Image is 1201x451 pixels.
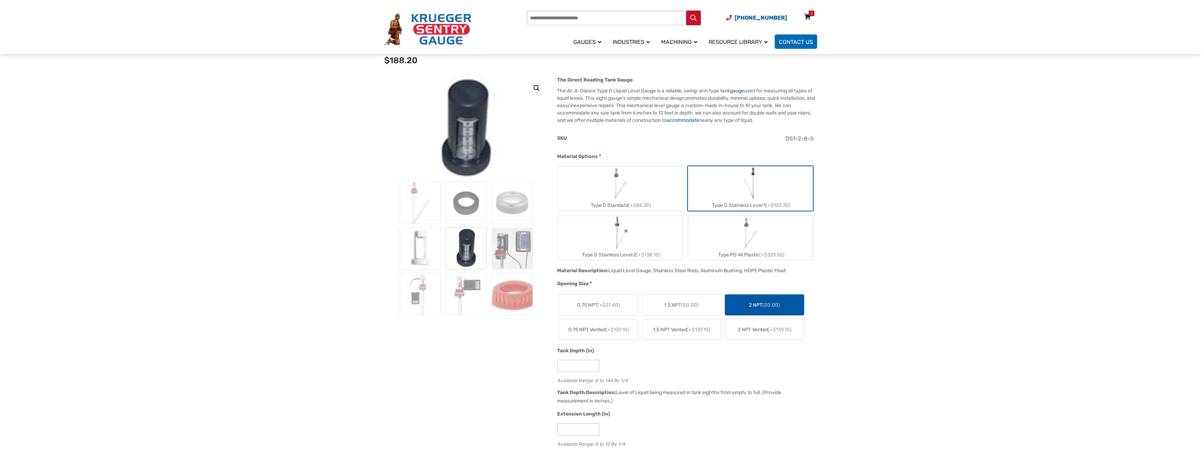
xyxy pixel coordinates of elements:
img: At A Glance - Image 5 [434,76,499,182]
img: At A Glance - Image 7 [400,273,441,315]
span: (+$329.50) [759,252,784,258]
span: Gauges [573,39,601,45]
span: 1.5 NPT [664,301,699,309]
span: (+$123.30) [766,202,790,208]
img: At A Glance - Image 6 [492,227,533,269]
span: ($0.00) [681,302,699,308]
abbr: required [590,280,592,287]
div: Available Range: 0 to 12 By 1/4 [557,440,813,446]
span: Material Options [557,153,598,159]
label: Type PD All Plastic [688,216,813,260]
strong: The Direct Reading Tank Gauge [557,77,633,83]
span: (+$139.10) [687,327,710,333]
span: (+$31.40) [598,302,620,308]
img: At A Glance - Image 9 [492,273,533,315]
a: gauge [730,88,744,94]
img: At A Glance - Image 2 [446,182,487,224]
span: (+$85.20) [628,202,651,208]
div: Type D Stainless Level 2 [558,250,683,260]
div: Liquid Level Gauge, Stainless Steel Rods, Aluminum Bushing, HDPE Plastic Float. [608,268,787,274]
abbr: required [599,153,601,160]
a: Contact Us [775,34,817,49]
span: Industries [613,39,650,45]
span: DS1-2-8-0 [786,135,814,142]
span: [PHONE_NUMBER] [735,14,787,21]
img: Krueger Sentry Gauge [384,13,471,46]
span: (+$139.10) [768,327,792,333]
a: accommodate [666,117,699,123]
a: Gauges [569,33,608,50]
div: Type D Stainless Level 1 [688,200,813,210]
span: Extension Length (in) [557,411,610,417]
span: Tank Depth (in) [557,348,594,354]
span: 1.5 NPT Vented [653,326,710,333]
span: $188.20 [384,55,418,65]
div: Level of Liquid being measured in tank eighths from empty to full. (Provide measurement in inches.) [557,390,781,404]
img: At A Glance - Image 5 [446,227,487,269]
img: Chemical Sight Gauge [741,166,760,200]
span: Material Description: [557,268,608,274]
p: The At-A-Glance Type D Liquid Level Gauge is a reliable, swing-arm type tank used for measuring a... [557,87,817,124]
span: (+$138.10) [636,252,660,258]
span: Contact Us [779,39,813,45]
img: At A Glance - Image 8 [446,273,487,315]
span: 2 NPT [749,301,780,309]
span: Tank Depth Description: [557,390,616,396]
a: Phone Number (920) 434-8860 [726,13,787,22]
img: At A Glance - Image 4 [400,227,441,269]
div: 2 [811,11,813,16]
a: Industries [608,33,657,50]
span: Machining [661,39,697,45]
span: (+$139.10) [606,327,629,333]
div: Type D Standard [558,200,683,210]
img: At A Glance - Image 3 [492,182,533,224]
a: Machining [657,33,704,50]
a: View full-screen image gallery [530,82,543,94]
label: Type D Standard [558,166,683,210]
div: Type PD All Plastic [688,250,813,260]
span: 0.75 NPT Vented [568,326,629,333]
span: Opening Size [557,281,589,287]
a: Resource Library [704,33,775,50]
span: Resource Library [709,39,768,45]
label: Type D Stainless Level 1 [688,166,813,210]
span: ($0.00) [762,302,780,308]
span: SKU [557,135,567,141]
span: 2 NPT Vented [738,326,792,333]
label: Type D Stainless Level 2 [558,216,683,260]
div: Available Range: 8 to 144 By 1/4 [557,376,813,383]
span: 0.75 NPT [577,301,620,309]
img: At A Glance [400,182,441,224]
